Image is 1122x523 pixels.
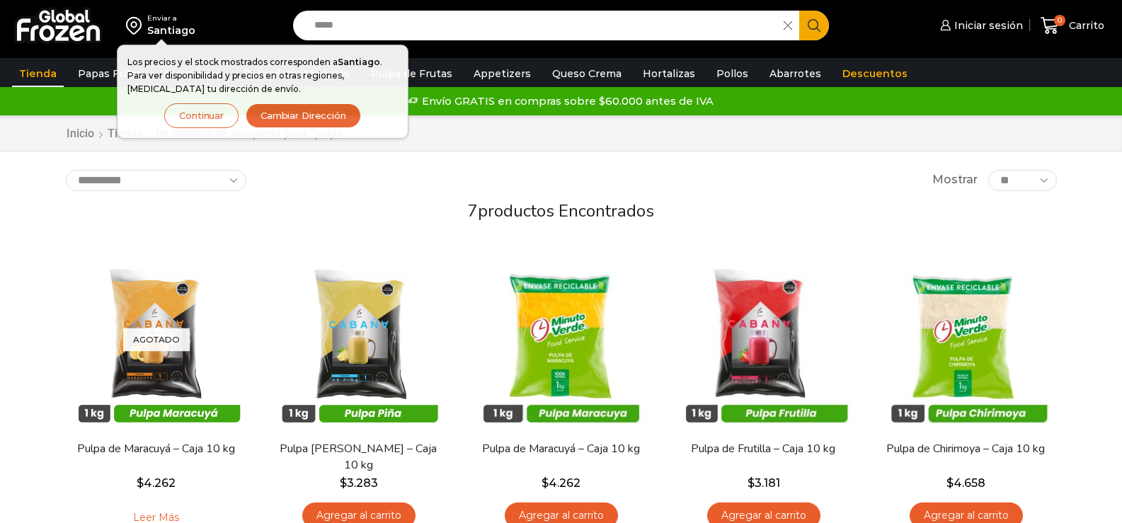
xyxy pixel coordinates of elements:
a: Tienda [107,126,144,142]
span: $ [340,476,347,490]
a: Tienda [12,60,64,87]
a: 0 Carrito [1037,9,1108,42]
a: Pulpa de Maracuyá – Caja 10 kg [74,441,237,457]
bdi: 4.262 [542,476,580,490]
button: Cambiar Dirección [246,103,361,128]
a: Pulpa de Frutas [364,60,459,87]
a: Inicio [66,126,95,142]
a: Pulpa de Chirimoya – Caja 10 kg [884,441,1047,457]
a: Queso Crema [545,60,629,87]
span: Mostrar [932,172,978,188]
bdi: 4.658 [946,476,985,490]
div: Enviar a [147,13,195,23]
p: Los precios y el stock mostrados corresponden a . Para ver disponibilidad y precios en otras regi... [127,55,398,96]
div: Santiago [147,23,195,38]
span: $ [137,476,144,490]
bdi: 3.181 [748,476,780,490]
a: Abarrotes [762,60,828,87]
a: Iniciar sesión [937,11,1023,40]
button: Search button [799,11,829,40]
a: Appetizers [466,60,538,87]
span: productos encontrados [478,200,654,222]
a: Descuentos [835,60,915,87]
span: $ [946,476,954,490]
p: Agotado [123,328,190,352]
a: Hortalizas [636,60,702,87]
span: Iniciar sesión [951,18,1023,33]
strong: Santiago [338,57,380,67]
span: 7 [468,200,478,222]
select: Pedido de la tienda [66,170,246,191]
span: Carrito [1065,18,1104,33]
bdi: 4.262 [137,476,176,490]
a: Pulpa [PERSON_NAME] – Caja 10 kg [277,441,440,473]
bdi: 3.283 [340,476,378,490]
a: Papas Fritas [71,60,149,87]
span: 0 [1054,15,1065,26]
span: $ [748,476,755,490]
a: Pulpa de Frutilla – Caja 10 kg [682,441,845,457]
a: Pulpa de Maracuyá – Caja 10 kg [479,441,642,457]
img: address-field-icon.svg [126,13,147,38]
button: Continuar [164,103,239,128]
nav: Breadcrumb [66,126,347,142]
a: Pollos [709,60,755,87]
span: $ [542,476,549,490]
